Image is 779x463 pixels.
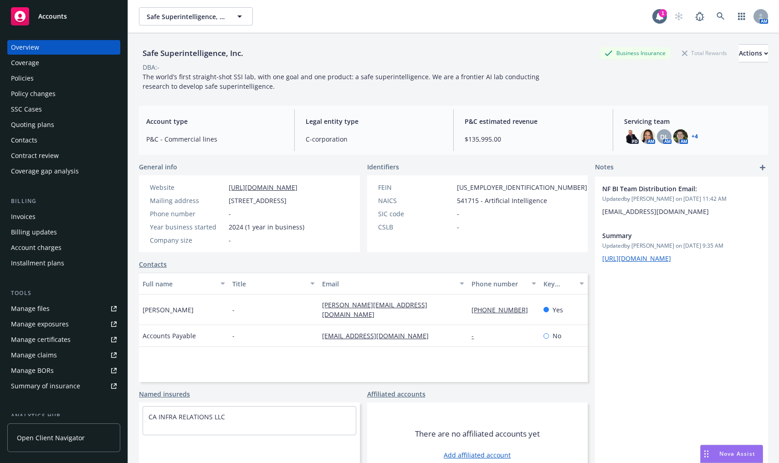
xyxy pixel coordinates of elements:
div: Overview [11,40,39,55]
span: - [232,331,235,341]
a: Named insureds [139,389,190,399]
div: Policies [11,71,34,86]
a: Coverage [7,56,120,70]
div: Coverage gap analysis [11,164,79,178]
a: Affiliated accounts [367,389,425,399]
span: Yes [553,305,563,315]
div: Manage claims [11,348,57,362]
div: Year business started [150,222,225,232]
div: Full name [143,279,215,289]
span: Updated by [PERSON_NAME] on [DATE] 9:35 AM [602,242,761,250]
div: Contacts [11,133,37,148]
a: Contract review [7,148,120,163]
div: Email [322,279,454,289]
button: Full name [139,273,229,295]
div: CSLB [378,222,453,232]
div: NF BI Team Distribution Email:Updatedby [PERSON_NAME] on [DATE] 11:42 AM[EMAIL_ADDRESS][DOMAIN_NAME] [595,177,768,224]
div: DBA: - [143,62,159,72]
div: Billing [7,197,120,206]
div: Phone number [471,279,526,289]
span: There are no affiliated accounts yet [415,428,540,439]
a: [EMAIL_ADDRESS][DOMAIN_NAME] [322,331,436,340]
div: Manage certificates [11,332,71,347]
button: Nova Assist [700,445,763,463]
div: Title [232,279,305,289]
a: Add affiliated account [444,450,511,460]
span: No [553,331,561,341]
div: FEIN [378,183,453,192]
a: CA INFRA RELATIONS LLC [149,412,225,421]
div: Invoices [11,209,36,224]
span: 541715 - Artificial Intelligence [457,196,547,205]
button: Email [318,273,468,295]
span: Updated by [PERSON_NAME] on [DATE] 11:42 AM [602,195,761,203]
a: Accounts [7,4,120,29]
img: photo [641,129,655,144]
a: Manage certificates [7,332,120,347]
span: P&C - Commercial lines [146,134,283,144]
span: Safe Superintelligence, Inc. [147,12,225,21]
span: Identifiers [367,162,399,172]
a: Overview [7,40,120,55]
div: Analytics hub [7,412,120,421]
a: Contacts [139,259,167,269]
div: Drag to move [701,445,712,463]
span: Account type [146,117,283,126]
div: Business Insurance [600,47,670,59]
span: 2024 (1 year in business) [229,222,304,232]
a: SSC Cases [7,102,120,117]
span: - [457,209,459,219]
div: SSC Cases [11,102,42,117]
div: Total Rewards [677,47,732,59]
div: Company size [150,235,225,245]
span: C-corporation [306,134,443,144]
a: - [471,331,481,340]
a: Manage exposures [7,317,120,331]
a: Manage BORs [7,363,120,378]
span: - [232,305,235,315]
span: Open Client Navigator [17,433,85,443]
img: photo [624,129,639,144]
div: Tools [7,289,120,298]
a: Invoices [7,209,120,224]
div: NAICS [378,196,453,205]
button: Safe Superintelligence, Inc. [139,7,253,25]
div: Installment plans [11,256,64,270]
button: Actions [739,44,768,62]
span: Servicing team [624,117,761,126]
a: Installment plans [7,256,120,270]
a: Coverage gap analysis [7,164,120,178]
span: - [229,209,231,219]
div: Manage BORs [11,363,54,378]
a: [URL][DOMAIN_NAME] [602,254,671,263]
a: Policy changes [7,86,120,101]
span: - [457,222,459,232]
span: - [229,235,231,245]
div: SIC code [378,209,453,219]
a: Account charges [7,240,120,255]
span: DL [660,132,668,142]
a: Policies [7,71,120,86]
a: Billing updates [7,225,120,239]
a: Quoting plans [7,117,120,132]
a: Search [712,7,730,25]
div: Policy changes [11,86,56,101]
div: Mailing address [150,196,225,205]
span: General info [139,162,177,172]
span: Nova Assist [719,450,755,458]
div: Summary of insurance [11,379,80,393]
div: Billing updates [11,225,57,239]
a: Report a Bug [691,7,709,25]
a: [URL][DOMAIN_NAME] [229,183,297,192]
a: [PHONE_NUMBER] [471,305,535,314]
img: photo [673,129,688,144]
a: Contacts [7,133,120,148]
span: The world’s first straight-shot SSI lab, with one goal and one product: a safe superintelligence.... [143,72,541,91]
div: Manage files [11,301,50,316]
span: P&C estimated revenue [465,117,602,126]
span: Accounts [38,13,67,20]
div: 1 [659,9,667,17]
div: Contract review [11,148,59,163]
span: [PERSON_NAME] [143,305,194,315]
span: Notes [595,162,614,173]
